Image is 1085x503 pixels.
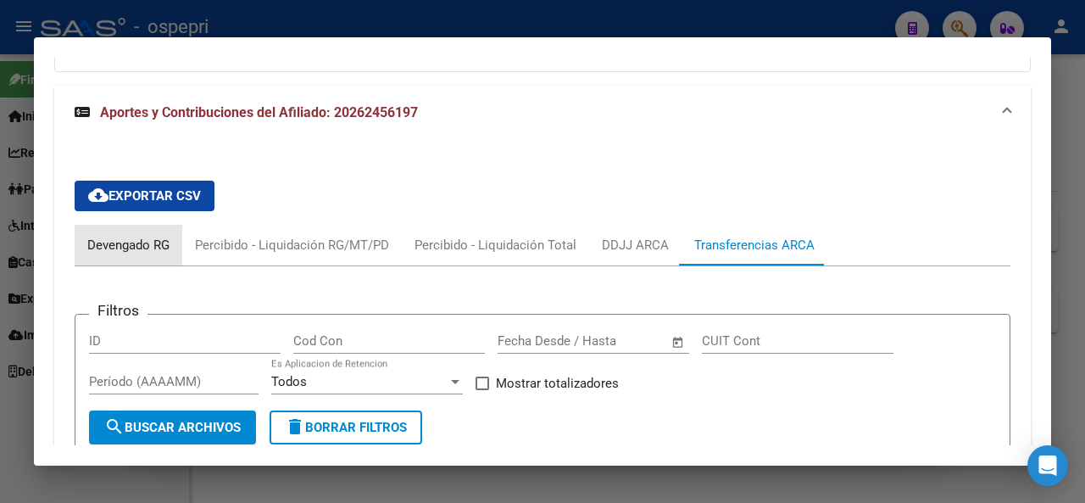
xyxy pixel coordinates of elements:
h3: Filtros [89,301,147,320]
button: Buscar Archivos [89,411,256,444]
mat-icon: delete [285,416,305,437]
div: Percibido - Liquidación Total [415,236,576,254]
div: Open Intercom Messenger [1027,445,1068,486]
div: DDJJ ARCA [602,236,669,254]
mat-icon: search [104,416,125,437]
span: Borrar Filtros [285,420,407,435]
mat-icon: cloud_download [88,185,108,205]
mat-expansion-panel-header: Aportes y Contribuciones del Afiliado: 20262456197 [54,86,1031,140]
button: Exportar CSV [75,181,214,211]
span: Buscar Archivos [104,420,241,435]
button: Open calendar [669,333,688,352]
input: Fecha inicio [498,333,566,349]
span: Mostrar totalizadores [496,373,619,394]
div: Transferencias ARCA [694,236,815,254]
span: Exportar CSV [88,188,201,204]
div: Percibido - Liquidación RG/MT/PD [195,236,389,254]
div: Devengado RG [87,236,170,254]
span: Todos [271,374,307,389]
input: Fecha fin [581,333,664,349]
button: Borrar Filtros [270,411,422,444]
span: Aportes y Contribuciones del Afiliado: 20262456197 [100,104,418,120]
